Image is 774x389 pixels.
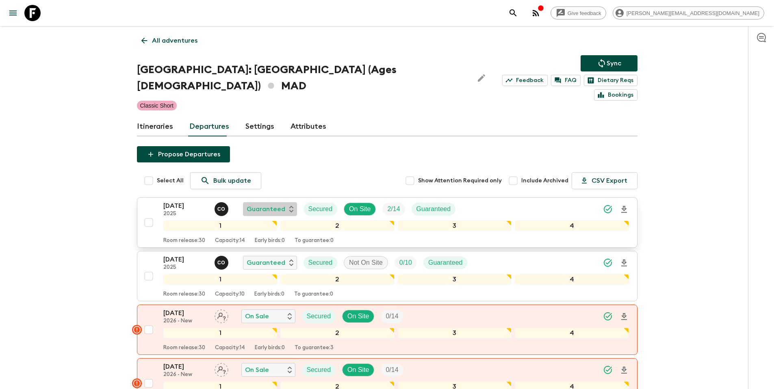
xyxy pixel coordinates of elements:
[603,258,613,268] svg: Synced Successfully
[215,238,245,244] p: Capacity: 14
[163,345,205,351] p: Room release: 30
[163,220,278,231] div: 1
[254,291,284,298] p: Early birds: 0
[215,312,228,318] span: Assign pack leader
[215,365,228,372] span: Assign pack leader
[163,211,208,217] p: 2025
[157,177,184,185] span: Select All
[603,365,613,375] svg: Synced Successfully
[594,89,637,101] a: Bookings
[163,274,278,285] div: 1
[603,204,613,214] svg: Synced Successfully
[215,205,230,211] span: Chama Ouammi
[307,365,331,375] p: Secured
[603,311,613,321] svg: Synced Successfully
[163,318,208,324] p: 2026 - New
[416,204,451,214] p: Guaranteed
[215,291,245,298] p: Capacity: 10
[581,55,637,71] button: Sync adventure departures to the booking engine
[217,259,225,266] p: C O
[342,363,374,376] div: On Site
[280,220,395,231] div: 2
[152,36,197,45] p: All adventures
[295,238,334,244] p: To guarantee: 0
[386,365,398,375] p: 0 / 14
[563,10,606,16] span: Give feedback
[619,312,629,322] svg: Download Onboarding
[515,220,629,231] div: 4
[344,203,376,216] div: On Site
[418,177,502,185] span: Show Attention Required only
[304,203,338,216] div: Secured
[613,6,764,19] div: [PERSON_NAME][EMAIL_ADDRESS][DOMAIN_NAME]
[137,251,637,301] button: [DATE]2025Chama OuammiGuaranteedSecuredNot On SiteTrip FillGuaranteed1234Room release:30Capacity:...
[245,365,269,375] p: On Sale
[295,345,334,351] p: To guarantee: 3
[163,238,205,244] p: Room release: 30
[163,255,208,264] p: [DATE]
[395,256,417,269] div: Trip Fill
[247,258,285,268] p: Guaranteed
[572,172,637,189] button: CSV Export
[137,146,230,162] button: Propose Departures
[245,117,274,136] a: Settings
[521,177,568,185] span: Include Archived
[398,328,512,338] div: 3
[349,204,371,214] p: On Site
[428,258,463,268] p: Guaranteed
[622,10,764,16] span: [PERSON_NAME][EMAIL_ADDRESS][DOMAIN_NAME]
[137,117,173,136] a: Itineraries
[137,305,637,355] button: [DATE]2026 - NewAssign pack leaderOn SaleSecuredOn SiteTrip Fill1234Room release:30Capacity:14Ear...
[215,258,230,265] span: Chama Ouammi
[584,75,637,86] a: Dietary Reqs
[308,204,333,214] p: Secured
[308,258,333,268] p: Secured
[189,117,229,136] a: Departures
[137,197,637,248] button: [DATE]2025Chama OuammiGuaranteedSecuredOn SiteTrip FillGuaranteed1234Room release:30Capacity:14Ea...
[344,256,388,269] div: Not On Site
[163,201,208,211] p: [DATE]
[398,220,512,231] div: 3
[163,328,278,338] div: 1
[5,5,21,21] button: menu
[349,258,383,268] p: Not On Site
[619,258,629,268] svg: Download Onboarding
[342,310,374,323] div: On Site
[515,328,629,338] div: 4
[163,291,205,298] p: Room release: 30
[245,311,269,321] p: On Sale
[163,362,208,372] p: [DATE]
[399,258,412,268] p: 0 / 10
[255,238,285,244] p: Early birds: 0
[619,365,629,375] svg: Download Onboarding
[137,62,467,94] h1: [GEOGRAPHIC_DATA]: [GEOGRAPHIC_DATA] (Ages [DEMOGRAPHIC_DATA]) MAD
[137,32,202,49] a: All adventures
[163,264,208,271] p: 2025
[515,274,629,285] div: 4
[619,205,629,214] svg: Download Onboarding
[386,311,398,321] p: 0 / 14
[502,75,548,86] a: Feedback
[551,6,606,19] a: Give feedback
[307,311,331,321] p: Secured
[255,345,285,351] p: Early birds: 0
[247,204,285,214] p: Guaranteed
[505,5,521,21] button: search adventures
[215,345,245,351] p: Capacity: 14
[473,62,490,94] button: Edit Adventure Title
[302,363,336,376] div: Secured
[213,176,251,186] p: Bulk update
[347,365,369,375] p: On Site
[381,363,403,376] div: Trip Fill
[291,117,326,136] a: Attributes
[163,372,208,378] p: 2026 - New
[215,202,230,216] button: CO
[387,204,400,214] p: 2 / 14
[381,310,403,323] div: Trip Fill
[215,256,230,270] button: CO
[280,328,395,338] div: 2
[280,274,395,285] div: 2
[140,102,173,110] p: Classic Short
[398,274,512,285] div: 3
[551,75,581,86] a: FAQ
